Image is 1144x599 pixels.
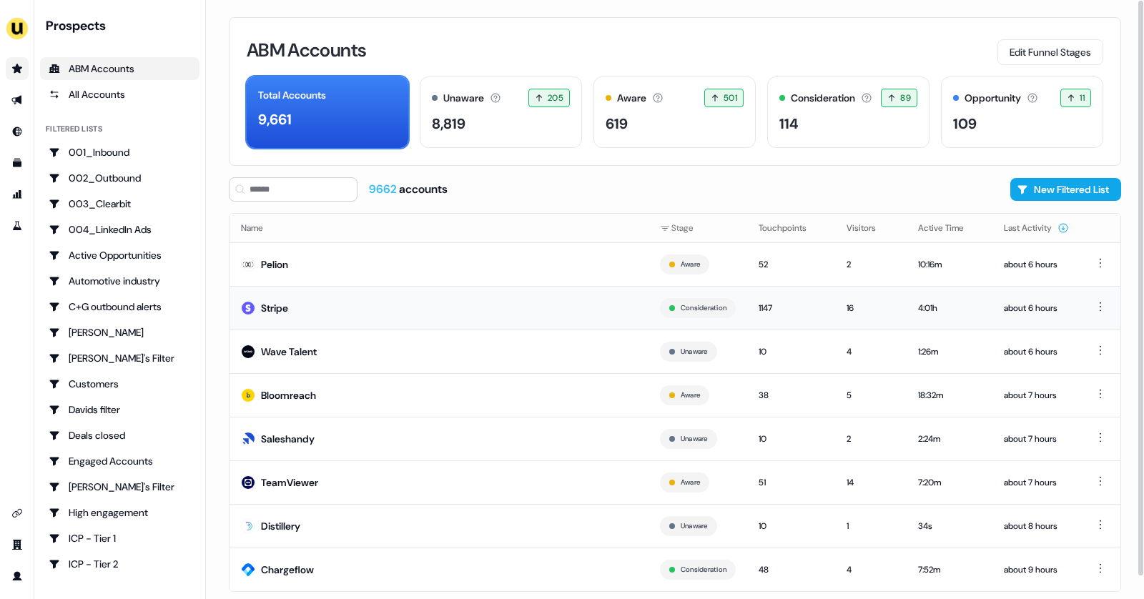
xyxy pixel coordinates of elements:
div: ABM Accounts [49,61,191,76]
div: 10 [759,432,824,446]
div: TeamViewer [261,475,318,490]
div: 4 [847,563,895,577]
div: 48 [759,563,824,577]
button: Unaware [681,520,708,533]
div: 1 [847,519,895,533]
div: 7:20m [918,475,981,490]
div: 004_LinkedIn Ads [49,222,191,237]
div: Saleshandy [261,432,315,446]
button: Active Time [918,215,981,241]
div: Davids filter [49,402,191,417]
div: 10 [759,519,824,533]
div: Chargeflow [261,563,314,577]
div: 10 [759,345,824,359]
div: about 9 hours [1004,563,1069,577]
span: 9662 [369,182,399,197]
a: Go to 004_LinkedIn Ads [40,218,199,241]
a: Go to Charlotte's Filter [40,347,199,370]
a: Go to Davids filter [40,398,199,421]
div: C+G outbound alerts [49,299,191,314]
div: Engaged Accounts [49,454,191,468]
a: Go to Engaged Accounts [40,450,199,472]
div: Filtered lists [46,123,102,135]
div: 52 [759,257,824,272]
div: Distillery [261,519,300,533]
div: 8,819 [432,113,465,134]
div: Active Opportunities [49,248,191,262]
button: Unaware [681,345,708,358]
button: Aware [681,258,700,271]
div: about 7 hours [1004,432,1069,446]
div: 619 [606,113,628,134]
a: Go to 002_Outbound [40,167,199,189]
h3: ABM Accounts [247,41,366,59]
span: 89 [900,91,911,105]
div: Prospects [46,17,199,34]
button: Last Activity [1004,215,1069,241]
div: 109 [953,113,977,134]
div: 2:24m [918,432,981,446]
div: about 6 hours [1004,257,1069,272]
div: 002_Outbound [49,171,191,185]
div: Automotive industry [49,274,191,288]
div: Customers [49,377,191,391]
button: New Filtered List [1010,178,1121,201]
div: 9,661 [258,109,292,130]
div: Stripe [261,301,288,315]
div: Consideration [791,91,855,106]
div: 114 [779,113,799,134]
div: 001_Inbound [49,145,191,159]
div: [PERSON_NAME] [49,325,191,340]
div: High engagement [49,505,191,520]
div: Aware [617,91,646,106]
button: Touchpoints [759,215,824,241]
div: 2 [847,257,895,272]
a: Go to Charlotte Stone [40,321,199,344]
div: [PERSON_NAME]'s Filter [49,351,191,365]
div: ICP - Tier 2 [49,557,191,571]
a: Go to Active Opportunities [40,244,199,267]
a: Go to High engagement [40,501,199,524]
a: Go to ICP - Tier 1 [40,527,199,550]
div: Wave Talent [261,345,317,359]
a: Go to Customers [40,372,199,395]
span: 11 [1080,91,1085,105]
button: Aware [681,476,700,489]
div: 51 [759,475,824,490]
a: Go to templates [6,152,29,174]
span: 501 [724,91,737,105]
a: Go to ICP - Tier 2 [40,553,199,575]
div: Total Accounts [258,88,326,103]
div: 4:01h [918,301,981,315]
div: 16 [847,301,895,315]
button: Consideration [681,563,726,576]
button: Edit Funnel Stages [997,39,1103,65]
a: Go to Inbound [6,120,29,143]
div: 18:32m [918,388,981,402]
div: ICP - Tier 1 [49,531,191,545]
div: 34s [918,519,981,533]
a: Go to 001_Inbound [40,141,199,164]
div: Deals closed [49,428,191,442]
div: Stage [660,221,736,235]
div: 14 [847,475,895,490]
button: Visitors [847,215,893,241]
div: about 8 hours [1004,519,1069,533]
a: Go to prospects [6,57,29,80]
button: Consideration [681,302,726,315]
div: accounts [369,182,448,197]
a: Go to C+G outbound alerts [40,295,199,318]
div: 4 [847,345,895,359]
div: Unaware [443,91,484,106]
div: Pelion [261,257,288,272]
a: Go to 003_Clearbit [40,192,199,215]
div: about 6 hours [1004,301,1069,315]
div: Bloomreach [261,388,316,402]
div: 10:16m [918,257,981,272]
div: 1147 [759,301,824,315]
a: Go to Deals closed [40,424,199,447]
th: Name [230,214,649,242]
a: Go to integrations [6,502,29,525]
button: Aware [681,389,700,402]
div: 5 [847,388,895,402]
